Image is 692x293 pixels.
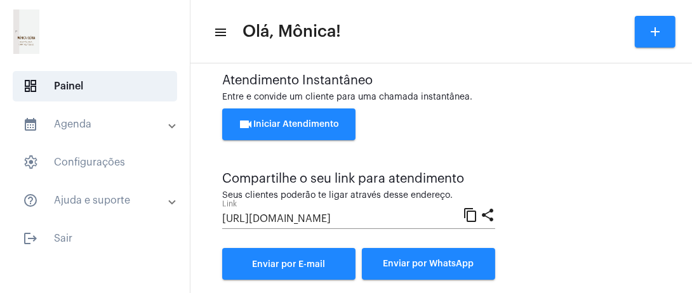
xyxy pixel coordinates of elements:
[23,117,38,132] mat-icon: sidenav icon
[23,193,170,208] mat-panel-title: Ajuda e suporte
[23,193,38,208] mat-icon: sidenav icon
[23,79,38,94] span: sidenav icon
[648,24,663,39] mat-icon: add
[239,120,340,129] span: Iniciar Atendimento
[243,22,341,42] span: Olá, Mônica!
[23,231,38,246] mat-icon: sidenav icon
[480,207,495,222] mat-icon: share
[222,108,356,140] button: Iniciar Atendimento
[222,248,356,280] a: Enviar por E-mail
[213,25,226,40] mat-icon: sidenav icon
[8,185,190,216] mat-expansion-panel-header: sidenav iconAjuda e suporte
[383,259,474,268] span: Enviar por WhatsApp
[222,74,660,88] div: Atendimento Instantâneo
[13,147,177,178] span: Configurações
[362,248,495,280] button: Enviar por WhatsApp
[222,93,660,102] div: Entre e convide um cliente para uma chamada instantânea.
[222,172,495,186] div: Compartilhe o seu link para atendimento
[253,260,326,269] span: Enviar por E-mail
[13,71,177,101] span: Painel
[222,191,495,200] div: Seus clientes poderão te ligar através desse endereço.
[23,155,38,170] span: sidenav icon
[10,6,43,57] img: 21e865a3-0c32-a0ee-b1ff-d681ccd3ac4b.png
[239,117,254,132] mat-icon: videocam
[8,109,190,140] mat-expansion-panel-header: sidenav iconAgenda
[13,223,177,254] span: Sair
[23,117,170,132] mat-panel-title: Agenda
[463,207,478,222] mat-icon: content_copy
